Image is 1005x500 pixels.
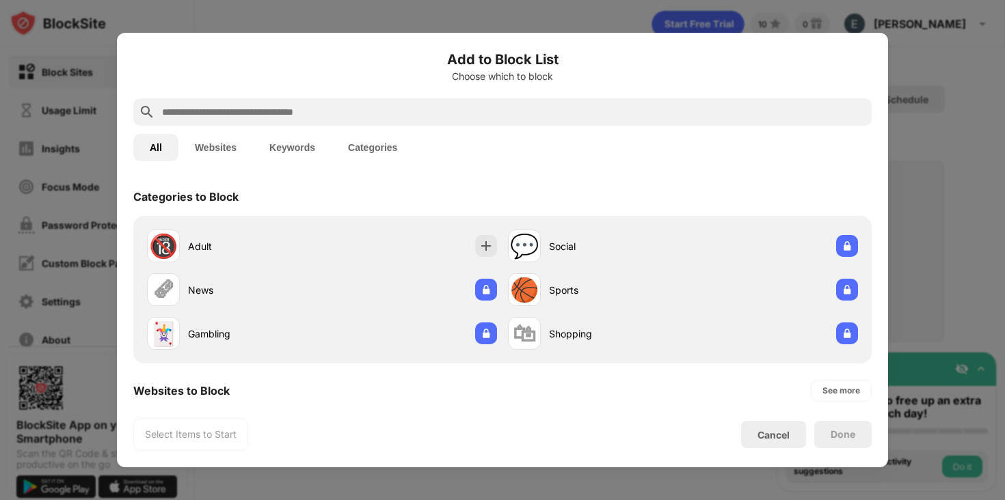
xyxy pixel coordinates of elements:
button: All [133,134,178,161]
div: Websites to Block [133,384,230,398]
button: Keywords [253,134,332,161]
div: Cancel [758,429,790,441]
div: Adult [188,239,322,253]
div: Choose which to block [133,71,872,82]
h6: Add to Block List [133,49,872,70]
div: Social [549,239,683,253]
div: News [188,283,322,297]
button: Categories [332,134,414,161]
img: search.svg [139,104,155,120]
div: Sports [549,283,683,297]
div: 🏀 [510,276,539,304]
div: 💬 [510,232,539,260]
button: Websites [178,134,253,161]
div: 🔞 [149,232,178,260]
div: Select Items to Start [145,428,237,441]
div: 🗞 [152,276,175,304]
div: 🛍 [513,320,536,348]
div: Gambling [188,327,322,341]
div: Done [831,429,855,440]
div: Shopping [549,327,683,341]
div: Categories to Block [133,190,239,204]
div: See more [822,384,860,398]
div: 🃏 [149,320,178,348]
